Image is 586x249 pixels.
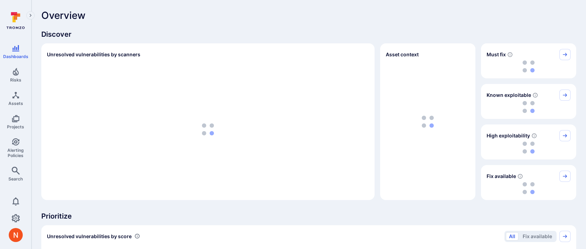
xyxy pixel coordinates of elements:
span: Must fix [487,51,506,58]
div: loading spinner [487,101,571,113]
div: loading spinner [47,64,369,194]
div: loading spinner [487,182,571,194]
div: Number of vulnerabilities in status 'Open' 'Triaged' and 'In process' grouped by score [134,233,140,240]
svg: Confirmed exploitable by KEV [532,92,538,98]
span: Unresolved vulnerabilities by score [47,233,132,240]
svg: EPSS score ≥ 0.7 [531,133,537,138]
span: Discover [41,29,576,39]
span: Asset context [386,51,419,58]
img: Loading... [523,101,535,113]
div: Must fix [481,43,576,78]
span: High exploitability [487,132,530,139]
span: Known exploitable [487,92,531,99]
img: Loading... [523,61,535,72]
span: Search [8,176,23,182]
div: Neeren Patki [9,228,23,242]
i: Expand navigation menu [28,13,33,19]
span: Dashboards [3,54,28,59]
div: Fix available [481,165,576,200]
span: Risks [10,77,21,83]
span: Assets [8,101,23,106]
svg: Risk score >=40 , missed SLA [507,52,513,57]
h2: Unresolved vulnerabilities by scanners [47,51,140,58]
span: Fix available [487,173,516,180]
img: Loading... [523,182,535,194]
span: Prioritize [41,211,576,221]
button: Fix available [519,232,555,241]
div: loading spinner [487,141,571,154]
span: Overview [41,10,85,21]
button: All [506,232,518,241]
span: Projects [7,124,24,129]
img: Loading... [523,142,535,154]
img: Loading... [202,123,214,135]
div: Known exploitable [481,84,576,119]
div: loading spinner [487,60,571,73]
img: ACg8ocIprwjrgDQnDsNSk9Ghn5p5-B8DpAKWoJ5Gi9syOE4K59tr4Q=s96-c [9,228,23,242]
svg: Vulnerabilities with fix available [517,173,523,179]
div: High exploitability [481,124,576,159]
button: Expand navigation menu [26,11,35,20]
